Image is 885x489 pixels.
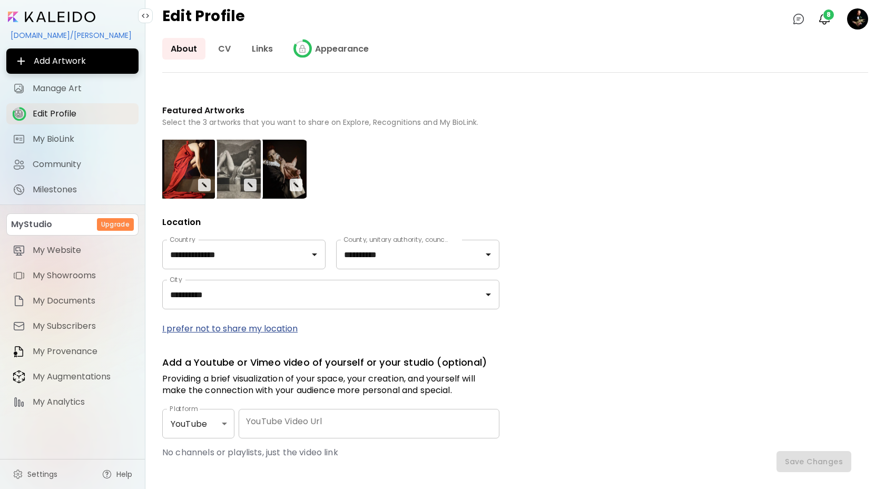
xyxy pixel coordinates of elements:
[162,409,224,438] div: YouTube
[162,447,338,458] p: No channels or playlists, just the video link
[162,118,499,127] h6: Select the 3 artworks that you want to share on Explore, Recognitions and My BioLink.
[6,78,139,99] a: Manage Art iconManage Art
[33,321,132,331] span: My Subscribers
[33,159,132,170] span: Community
[481,247,496,262] button: Open
[13,469,23,480] img: settings
[6,392,139,413] a: itemMy Analytics
[6,240,139,261] a: itemMy Website
[13,244,25,257] img: item
[210,38,239,60] a: CV
[33,83,132,94] span: Manage Art
[33,134,132,144] span: My BioLink
[33,109,132,119] span: Edit Profile
[6,179,139,200] a: completeMilestones iconMilestones
[13,295,25,307] img: item
[33,371,132,382] span: My Augmentations
[33,346,132,357] span: My Provenance
[13,396,25,408] img: item
[201,182,208,188] img: edit-icon
[6,265,139,286] a: itemMy Showrooms
[27,469,57,480] span: Settings
[33,397,132,407] span: My Analytics
[116,469,132,480] span: Help
[247,182,253,188] img: edit-icon
[102,469,112,480] img: help
[6,341,139,362] a: itemMy Provenance
[818,13,831,25] img: bellIcon
[243,38,281,60] a: Links
[6,464,64,485] a: Settings
[141,12,150,20] img: collapse
[13,133,25,145] img: My BioLink icon
[13,82,25,95] img: Manage Art icon
[6,26,139,44] div: [DOMAIN_NAME]/[PERSON_NAME]
[13,370,25,384] img: item
[162,322,499,335] p: I prefer not to share my location
[162,218,499,227] p: Location
[792,13,805,25] img: chatIcon
[290,179,302,191] button: edit-icon
[481,287,496,302] button: Open
[33,245,132,256] span: My Website
[13,320,25,332] img: item
[823,9,834,20] span: 8
[33,296,132,306] span: My Documents
[198,179,211,191] button: edit-icon
[162,356,499,369] p: Add a Youtube or Vimeo video of yourself or your studio (optional)
[13,183,25,196] img: Milestones icon
[162,38,205,60] a: About
[6,103,139,124] a: iconcompleteEdit Profile
[13,269,25,282] img: item
[15,55,130,67] span: Add Artwork
[244,179,257,191] button: edit-icon
[286,38,377,60] a: iconcompleteAppearance
[13,345,25,358] img: item
[95,464,139,485] a: Help
[162,103,499,118] h6: Featured Artworks
[815,10,833,28] button: bellIcon8
[13,158,25,171] img: Community icon
[33,184,132,195] span: Milestones
[6,48,139,74] button: Add Artwork
[6,316,139,337] a: itemMy Subscribers
[307,247,322,262] button: Open
[6,290,139,311] a: itemMy Documents
[101,220,130,229] h6: Upgrade
[162,8,245,30] h4: Edit Profile
[6,154,139,175] a: Community iconCommunity
[6,366,139,387] a: itemMy Augmentations
[11,218,52,231] p: MyStudio
[162,373,499,396] p: Providing a brief visualization of your space, your creation, and yourself will make the connecti...
[293,182,299,188] img: edit-icon
[6,129,139,150] a: completeMy BioLink iconMy BioLink
[33,270,132,281] span: My Showrooms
